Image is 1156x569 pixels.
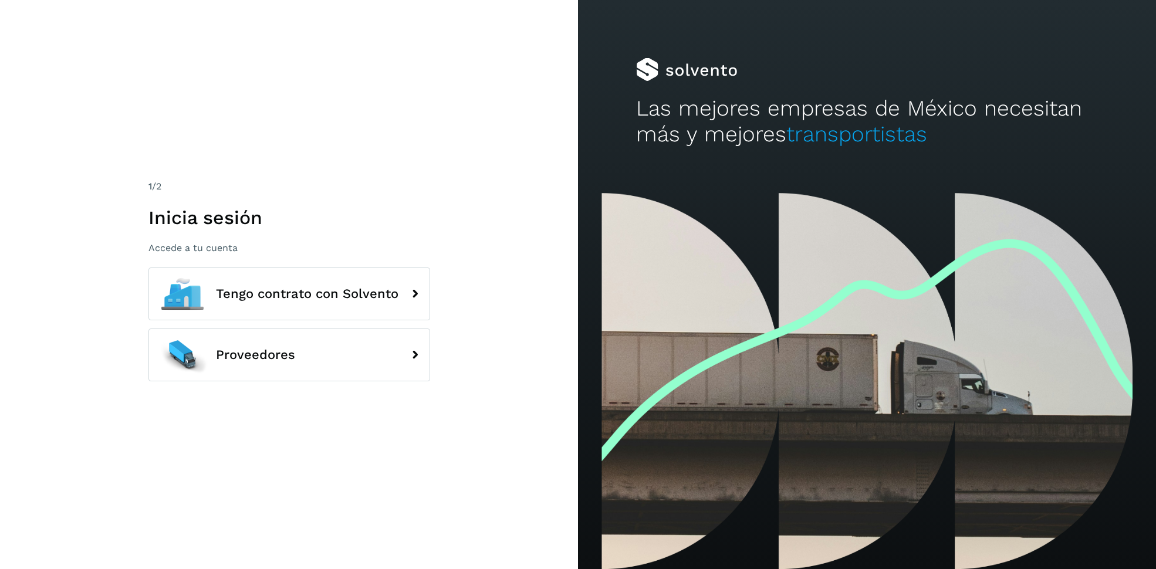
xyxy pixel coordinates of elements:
span: 1 [148,181,152,192]
p: Accede a tu cuenta [148,242,430,253]
span: Proveedores [216,348,295,362]
div: /2 [148,179,430,194]
h2: Las mejores empresas de México necesitan más y mejores [636,96,1098,148]
button: Tengo contrato con Solvento [148,267,430,320]
button: Proveedores [148,328,430,381]
span: Tengo contrato con Solvento [216,287,398,301]
h1: Inicia sesión [148,206,430,229]
span: transportistas [786,121,927,147]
